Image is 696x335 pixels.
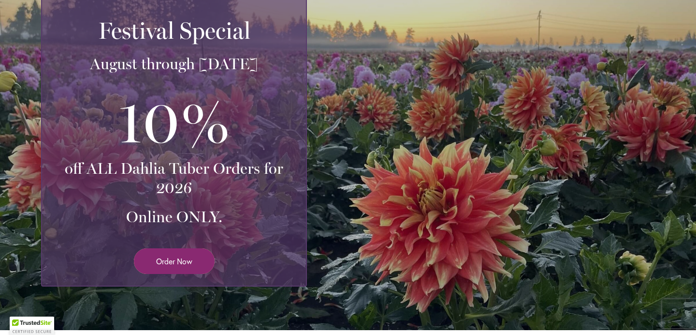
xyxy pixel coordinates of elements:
[134,248,215,274] a: Order Now
[54,54,294,74] h3: August through [DATE]
[54,159,294,198] h3: off ALL Dahlia Tuber Orders for 2026
[156,256,192,267] span: Order Now
[54,17,294,44] h2: Festival Special
[54,83,294,159] h3: 10%
[54,207,294,227] h3: Online ONLY.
